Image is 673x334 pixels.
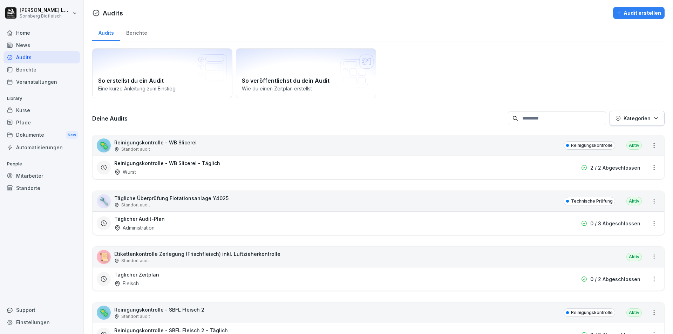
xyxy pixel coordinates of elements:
p: Reinigungskontrolle - SBFL Fleisch 2 [114,306,204,313]
div: 🔧 [97,194,111,208]
div: Fleisch [114,280,139,287]
a: Veranstaltungen [4,76,80,88]
p: Reinigungskontrolle [571,309,613,316]
button: Kategorien [610,111,665,126]
a: DokumenteNew [4,129,80,142]
p: Eine kurze Anleitung zum Einstieg [98,85,226,92]
div: Dokumente [4,129,80,142]
div: Aktiv [626,253,642,261]
p: Tägliche Überprüfung Flotationsanlage Y4025 [114,195,229,202]
a: Audits [4,51,80,63]
p: Library [4,93,80,104]
h2: So erstellst du ein Audit [98,76,226,85]
a: Audits [92,23,120,41]
a: Berichte [4,63,80,76]
a: Berichte [120,23,153,41]
a: Home [4,27,80,39]
p: Etikettenkontrolle Zerlegung (Frischfleisch) inkl. Luftzieherkontrolle [114,250,280,258]
a: Mitarbeiter [4,170,80,182]
a: Pfade [4,116,80,129]
h1: Audits [103,8,123,18]
h3: Täglicher Zeitplan [114,271,159,278]
div: Aktiv [626,141,642,150]
div: New [66,131,78,139]
p: Standort audit [121,202,150,208]
div: 🦠 [97,138,111,152]
div: 🦠 [97,306,111,320]
div: 📜 [97,250,111,264]
a: Standorte [4,182,80,194]
p: 0 / 2 Abgeschlossen [590,275,640,283]
h2: So veröffentlichst du dein Audit [242,76,370,85]
p: Standort audit [121,146,150,152]
p: Reinigungskontrolle [571,142,613,149]
a: Kurse [4,104,80,116]
div: Aktiv [626,197,642,205]
p: [PERSON_NAME] Lumetsberger [20,7,71,13]
div: Wurst [114,168,136,176]
p: Reinigungskontrolle - WB Slicerei [114,139,197,146]
a: So veröffentlichst du dein AuditWie du einen Zeitplan erstellst [236,48,376,98]
p: People [4,158,80,170]
div: Support [4,304,80,316]
p: Sonnberg Biofleisch [20,14,71,19]
p: Technische Prüfung [571,198,613,204]
p: Standort audit [121,313,150,320]
p: 2 / 2 Abgeschlossen [590,164,640,171]
p: 0 / 3 Abgeschlossen [590,220,640,227]
a: News [4,39,80,51]
a: Automatisierungen [4,141,80,154]
p: Wie du einen Zeitplan erstellst [242,85,370,92]
p: Kategorien [624,115,651,122]
a: So erstellst du ein AuditEine kurze Anleitung zum Einstieg [92,48,232,98]
h3: Reinigungskontrolle - WB Slicerei - Täglich [114,159,220,167]
h3: Deine Audits [92,115,504,122]
div: Audit erstellen [617,9,661,17]
a: Einstellungen [4,316,80,328]
h3: Täglicher Audit-Plan [114,215,165,223]
div: Administration [114,224,155,231]
p: Standort audit [121,258,150,264]
h3: Reinigungskontrolle - SBFL Fleisch 2 - Täglich [114,327,228,334]
div: Aktiv [626,308,642,317]
button: Audit erstellen [613,7,665,19]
